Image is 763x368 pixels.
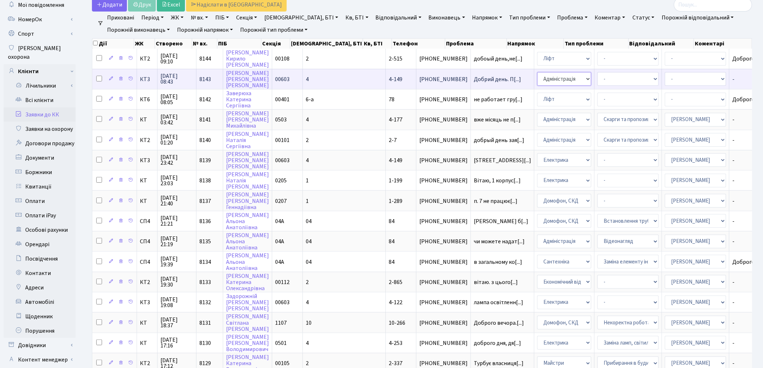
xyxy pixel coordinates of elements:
span: 4 [306,156,309,164]
th: Телефон [392,39,446,49]
span: КТ3 [140,300,154,305]
span: [DATE] 08:43 [160,73,193,85]
span: вже місяць не п[...] [474,116,521,124]
a: Довідники [4,338,76,353]
span: [PHONE_NUMBER] [419,340,468,346]
a: Порожній тип проблеми [237,24,310,36]
span: 1 [306,197,309,205]
span: 84 [389,258,394,266]
span: [DATE] 21:19 [160,236,193,247]
span: 1-289 [389,197,402,205]
span: 8144 [199,55,211,63]
span: СП4 [140,218,154,224]
span: 4-122 [389,298,402,306]
span: [DATE] 21:40 [160,195,193,207]
span: КТ [140,117,154,123]
span: [DATE] 19:08 [160,297,193,308]
span: чи можете надат[...] [474,238,525,245]
span: [STREET_ADDRESS][...] [474,156,531,164]
a: [PERSON_NAME]НаталіяСергіївна [226,130,269,150]
span: 4-149 [389,156,402,164]
th: Дії [92,39,134,49]
span: 00401 [275,96,290,103]
span: [PHONE_NUMBER] [419,158,468,163]
span: [DATE] 19:30 [160,276,193,288]
a: Порожній відповідальний [659,12,737,24]
span: 8132 [199,298,211,306]
a: Тип проблеми [507,12,553,24]
a: Клієнти [4,64,76,79]
a: Секція [233,12,260,24]
span: 1-199 [389,177,402,185]
span: 84 [389,217,394,225]
a: Щоденник [4,309,76,324]
span: 00105 [275,359,290,367]
span: 4-149 [389,75,402,83]
span: 0501 [275,339,287,347]
span: 04 [306,217,312,225]
span: [DATE] 01:20 [160,134,193,146]
a: Період [138,12,167,24]
a: Боржники [4,165,76,179]
a: Лічильники [8,79,76,93]
a: Орендарі [4,237,76,252]
span: Вітаю, 1 корпус[...] [474,177,521,185]
span: 04А [275,258,284,266]
a: Заявки на охорону [4,122,76,136]
span: 8139 [199,156,211,164]
span: лампа освітленн[...] [474,298,523,306]
span: [DATE] 23:03 [160,175,193,186]
a: [PERSON_NAME] охорона [4,41,76,64]
a: Кв, БТІ [343,12,371,24]
a: [PERSON_NAME]Світлана[PERSON_NAME] [226,313,269,333]
span: КТ6 [140,97,154,102]
span: вітаю. з цього[...] [474,278,518,286]
th: № вх. [192,39,218,49]
th: Секція [261,39,290,49]
span: [PHONE_NUMBER] [419,198,468,204]
span: 4 [306,298,309,306]
span: п. 7 не працює[...] [474,197,517,205]
span: 10-266 [389,319,405,327]
a: № вх. [188,12,211,24]
span: 2 [306,136,309,144]
span: КТ2 [140,56,154,62]
span: 8140 [199,136,211,144]
span: 8131 [199,319,211,327]
a: Квитанції [4,179,76,194]
span: [PHONE_NUMBER] [419,137,468,143]
span: 04 [306,258,312,266]
span: 4-253 [389,339,402,347]
a: [PERSON_NAME][PERSON_NAME]Геннадіївна [226,191,269,211]
span: [PHONE_NUMBER] [419,218,468,224]
th: Проблема [445,39,507,49]
a: [PERSON_NAME]АльонаАнатоліївна [226,211,269,231]
a: Порушення [4,324,76,338]
a: [DEMOGRAPHIC_DATA], БТІ [261,12,341,24]
a: Оплати iPay [4,208,76,223]
a: Порожній виконавець [104,24,173,36]
span: 8138 [199,177,211,185]
span: [PHONE_NUMBER] [419,97,468,102]
a: [PERSON_NAME][PERSON_NAME]Володимирович [226,333,269,353]
span: 8141 [199,116,211,124]
span: 4 [306,339,309,347]
span: 2 [306,359,309,367]
span: 2-337 [389,359,402,367]
a: [PERSON_NAME][PERSON_NAME]Михайлівна [226,110,269,130]
span: [DATE] 03:42 [160,114,193,125]
span: добрый день зая[...] [474,136,524,144]
a: Проблема [555,12,591,24]
th: Тип проблеми [564,39,629,49]
a: [PERSON_NAME]АльонаАнатоліївна [226,231,269,252]
span: [PHONE_NUMBER] [419,56,468,62]
a: Напрямок [469,12,505,24]
span: СП4 [140,259,154,265]
a: Документи [4,151,76,165]
th: Створено [155,39,192,49]
span: 2 [306,278,309,286]
span: 00603 [275,156,290,164]
th: [DEMOGRAPHIC_DATA], БТІ [290,39,363,49]
a: Договори продажу [4,136,76,151]
a: ЖК [168,12,186,24]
